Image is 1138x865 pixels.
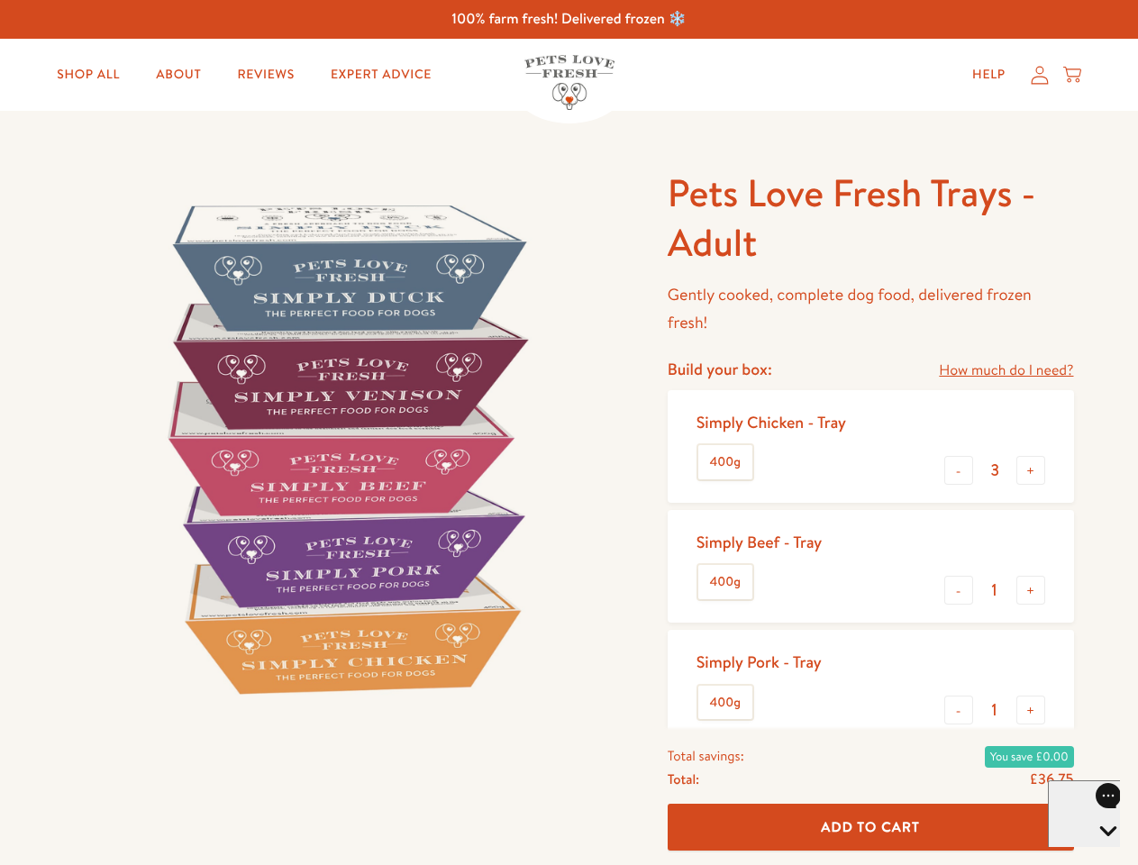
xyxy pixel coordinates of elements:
[1048,780,1120,847] iframe: Gorgias live chat messenger
[696,412,846,432] div: Simply Chicken - Tray
[1016,456,1045,485] button: +
[668,168,1074,267] h1: Pets Love Fresh Trays - Adult
[668,768,699,791] span: Total:
[65,168,624,728] img: Pets Love Fresh Trays - Adult
[668,804,1074,851] button: Add To Cart
[1029,769,1073,789] span: £36.75
[944,456,973,485] button: -
[958,57,1020,93] a: Help
[821,817,920,836] span: Add To Cart
[316,57,446,93] a: Expert Advice
[696,651,822,672] div: Simply Pork - Tray
[698,686,752,720] label: 400g
[939,359,1073,383] a: How much do I need?
[141,57,215,93] a: About
[1016,696,1045,724] button: +
[524,55,615,110] img: Pets Love Fresh
[668,359,772,379] h4: Build your box:
[668,281,1074,336] p: Gently cooked, complete dog food, delivered frozen fresh!
[696,532,822,552] div: Simply Beef - Tray
[668,744,744,768] span: Total savings:
[698,445,752,479] label: 400g
[698,565,752,599] label: 400g
[1016,576,1045,605] button: +
[223,57,308,93] a: Reviews
[944,576,973,605] button: -
[42,57,134,93] a: Shop All
[944,696,973,724] button: -
[985,746,1074,768] span: You save £0.00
